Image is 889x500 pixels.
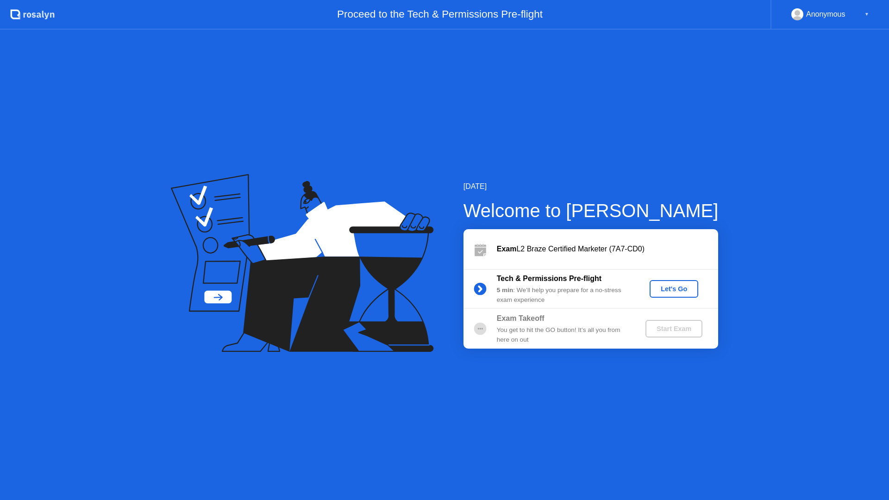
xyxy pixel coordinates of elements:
b: Exam [497,245,517,253]
b: 5 min [497,287,513,294]
div: L2 Braze Certified Marketer (7A7-CD0) [497,244,718,255]
b: Exam Takeoff [497,314,545,322]
div: : We’ll help you prepare for a no-stress exam experience [497,286,630,305]
div: ▼ [864,8,869,20]
div: Let's Go [653,285,695,293]
button: Let's Go [650,280,698,298]
button: Start Exam [645,320,702,337]
b: Tech & Permissions Pre-flight [497,275,601,282]
div: Anonymous [806,8,845,20]
div: Welcome to [PERSON_NAME] [463,197,719,225]
div: [DATE] [463,181,719,192]
div: Start Exam [649,325,699,332]
div: You get to hit the GO button! It’s all you from here on out [497,325,630,344]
